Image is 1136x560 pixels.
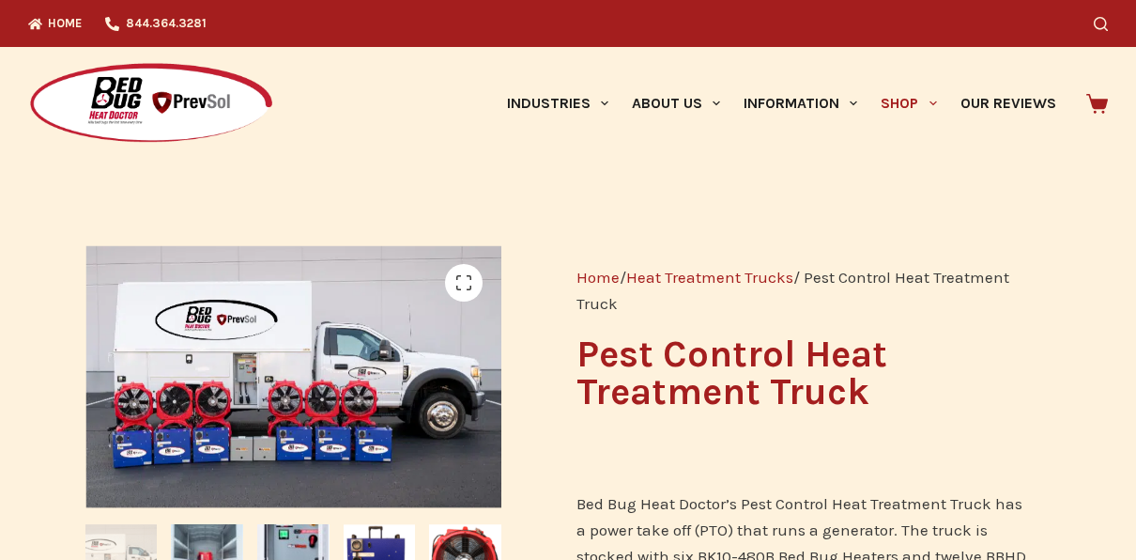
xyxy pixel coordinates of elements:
nav: Breadcrumb [576,264,1032,317]
nav: Primary [495,47,1067,160]
a: pest control heat treatment truck by bed bug heat doctor has 6 480-volt heaters and 12 axial fans [85,366,508,385]
a: Shop [869,47,948,160]
img: pest control heat treatment truck by bed bug heat doctor has 6 480-volt heaters and 12 axial fans [85,245,508,511]
a: About Us [620,47,731,160]
button: Search [1094,17,1108,31]
a: Industries [495,47,620,160]
a: Heat Treatment Trucks [626,268,793,287]
a: Information [732,47,869,160]
a: Our Reviews [948,47,1067,160]
a: Home [576,268,620,287]
img: Prevsol/Bed Bug Heat Doctor [28,62,274,146]
h1: Pest Control Heat Treatment Truck [576,335,1032,411]
a: View full-screen image gallery [445,264,483,302]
